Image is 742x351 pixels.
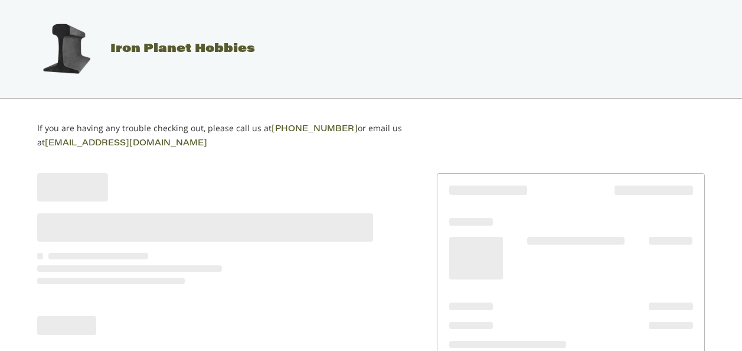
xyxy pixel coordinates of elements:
[45,139,207,148] a: [EMAIL_ADDRESS][DOMAIN_NAME]
[110,43,255,55] span: Iron Planet Hobbies
[25,43,255,55] a: Iron Planet Hobbies
[37,122,419,150] p: If you are having any trouble checking out, please call us at or email us at
[37,19,96,79] img: Iron Planet Hobbies
[272,125,358,134] a: [PHONE_NUMBER]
